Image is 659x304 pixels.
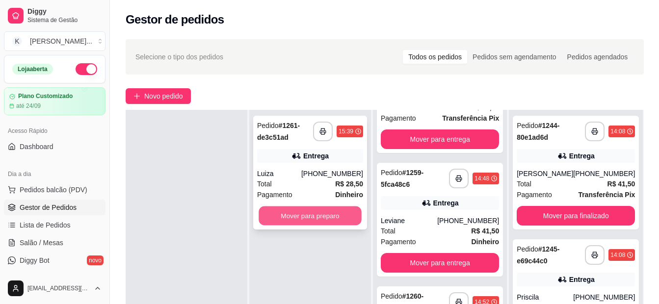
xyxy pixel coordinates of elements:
[257,178,272,189] span: Total
[27,16,102,24] span: Sistema de Gestão
[257,189,292,200] span: Pagamento
[135,51,223,62] span: Selecione o tipo dos pedidos
[381,226,395,236] span: Total
[517,122,559,141] strong: # 1244-80e1ad6d
[517,189,552,200] span: Pagamento
[20,255,50,265] span: Diggy Bot
[381,169,423,188] strong: # 1259-5fca48c6
[301,169,363,178] div: [PHONE_NUMBER]
[18,93,73,100] article: Plano Customizado
[381,169,402,177] span: Pedido
[20,220,71,230] span: Lista de Pedidos
[381,236,416,247] span: Pagamento
[610,251,625,259] div: 14:08
[607,180,635,188] strong: R$ 41,50
[433,198,459,208] div: Entrega
[569,275,595,284] div: Entrega
[335,180,363,188] strong: R$ 28,50
[517,122,538,129] span: Pedido
[257,169,301,178] div: Luiza
[4,235,105,251] a: Salão / Mesas
[471,238,499,246] strong: Dinheiro
[517,245,559,265] strong: # 1245-e69c44c0
[474,175,489,182] div: 14:48
[20,185,87,195] span: Pedidos balcão (PDV)
[573,292,635,302] div: [PHONE_NUMBER]
[257,122,279,129] span: Pedido
[16,102,41,110] article: até 24/09
[12,64,53,75] div: Loja aberta
[4,4,105,27] a: DiggySistema de Gestão
[403,50,467,64] div: Todos os pedidos
[381,216,437,226] div: Leviane
[257,122,300,141] strong: # 1261-de3c51ad
[381,113,416,124] span: Pagamento
[381,129,499,149] button: Mover para entrega
[144,91,183,101] span: Novo pedido
[4,182,105,198] button: Pedidos balcão (PDV)
[4,253,105,268] a: Diggy Botnovo
[20,238,63,248] span: Salão / Mesas
[578,191,635,199] strong: Transferência Pix
[259,206,362,226] button: Mover para preparo
[517,178,531,189] span: Total
[4,217,105,233] a: Lista de Pedidos
[4,139,105,154] a: Dashboard
[4,270,105,286] a: KDS
[4,166,105,182] div: Dia a dia
[517,292,573,302] div: Priscila
[20,142,53,152] span: Dashboard
[4,277,105,300] button: [EMAIL_ADDRESS][DOMAIN_NAME]
[442,114,499,122] strong: Transferência Pix
[517,245,538,253] span: Pedido
[27,284,90,292] span: [EMAIL_ADDRESS][DOMAIN_NAME]
[4,123,105,139] div: Acesso Rápido
[471,227,499,235] strong: R$ 41,50
[467,50,561,64] div: Pedidos sem agendamento
[335,191,363,199] strong: Dinheiro
[339,127,353,135] div: 15:39
[517,169,573,178] div: [PERSON_NAME]
[381,253,499,273] button: Mover para entrega
[4,200,105,215] a: Gestor de Pedidos
[437,216,499,226] div: [PHONE_NUMBER]
[27,7,102,16] span: Diggy
[381,292,402,300] span: Pedido
[4,31,105,51] button: Select a team
[569,151,595,161] div: Entrega
[126,88,191,104] button: Novo pedido
[517,206,635,226] button: Mover para finalizado
[12,36,22,46] span: K
[303,151,329,161] div: Entrega
[562,50,633,64] div: Pedidos agendados
[20,203,77,212] span: Gestor de Pedidos
[126,12,224,27] h2: Gestor de pedidos
[4,87,105,115] a: Plano Customizadoaté 24/09
[76,63,97,75] button: Alterar Status
[610,127,625,135] div: 14:08
[133,93,140,100] span: plus
[573,169,635,178] div: [PHONE_NUMBER]
[30,36,92,46] div: [PERSON_NAME] ...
